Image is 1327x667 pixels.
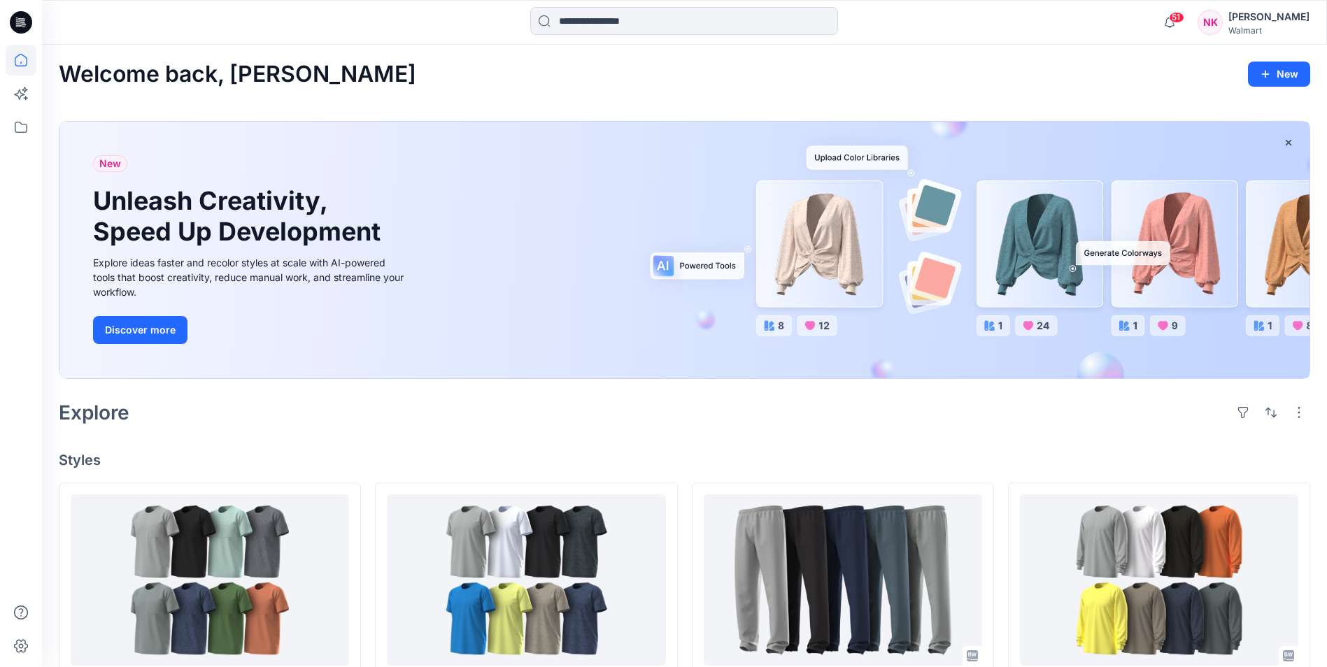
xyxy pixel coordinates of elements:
button: New [1248,62,1310,87]
a: AW22134_Midpoint_Athletic Works_Fleece Open Bottom Sweatpants GILDAN [704,494,982,666]
a: AW24454 [387,494,665,666]
h2: Explore [59,401,129,424]
span: 51 [1169,12,1184,23]
a: AW24455 [71,494,349,666]
h4: Styles [59,452,1310,468]
button: Discover more [93,316,187,344]
a: Discover more [93,316,408,344]
div: Walmart [1228,25,1310,36]
div: NK [1198,10,1223,35]
h2: Welcome back, [PERSON_NAME] [59,62,416,87]
span: New [99,155,121,172]
div: [PERSON_NAME] [1228,8,1310,25]
a: AW22135_Midpoint_Athletic Works_LS Tee w/ Cuff [1020,494,1298,666]
div: Explore ideas faster and recolor styles at scale with AI-powered tools that boost creativity, red... [93,255,408,299]
h1: Unleash Creativity, Speed Up Development [93,186,387,246]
